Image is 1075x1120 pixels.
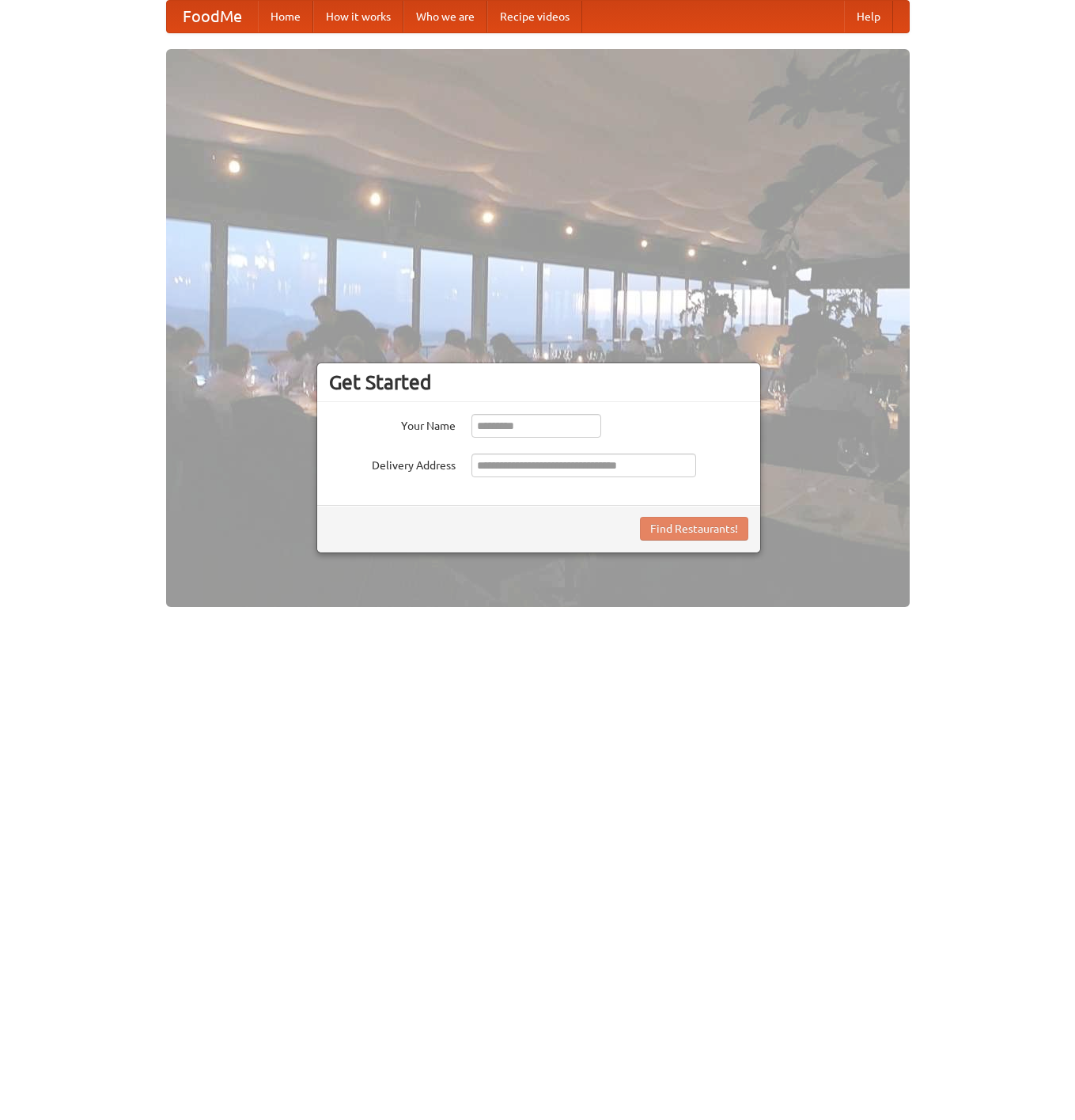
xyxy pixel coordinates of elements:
[329,454,456,473] label: Delivery Address
[313,1,403,32] a: How it works
[403,1,487,32] a: Who we are
[487,1,582,32] a: Recipe videos
[844,1,893,32] a: Help
[640,517,748,541] button: Find Restaurants!
[329,370,748,394] h3: Get Started
[167,1,258,32] a: FoodMe
[329,414,456,434] label: Your Name
[258,1,313,32] a: Home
